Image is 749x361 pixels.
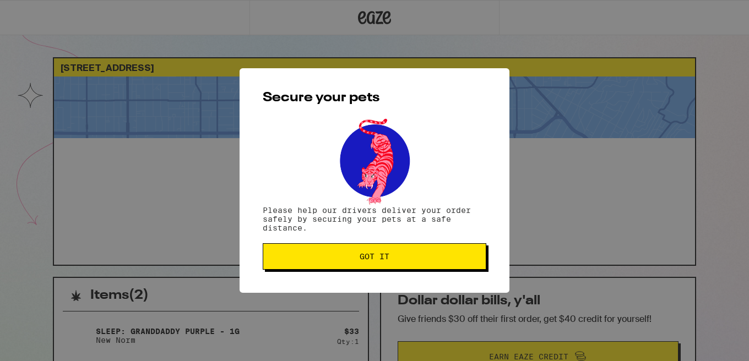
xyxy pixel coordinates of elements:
span: Got it [360,253,389,260]
img: pets [329,116,420,206]
button: Got it [263,243,486,270]
p: Please help our drivers deliver your order safely by securing your pets at a safe distance. [263,206,486,232]
span: Hi. Need any help? [7,8,79,17]
h2: Secure your pets [263,91,486,105]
